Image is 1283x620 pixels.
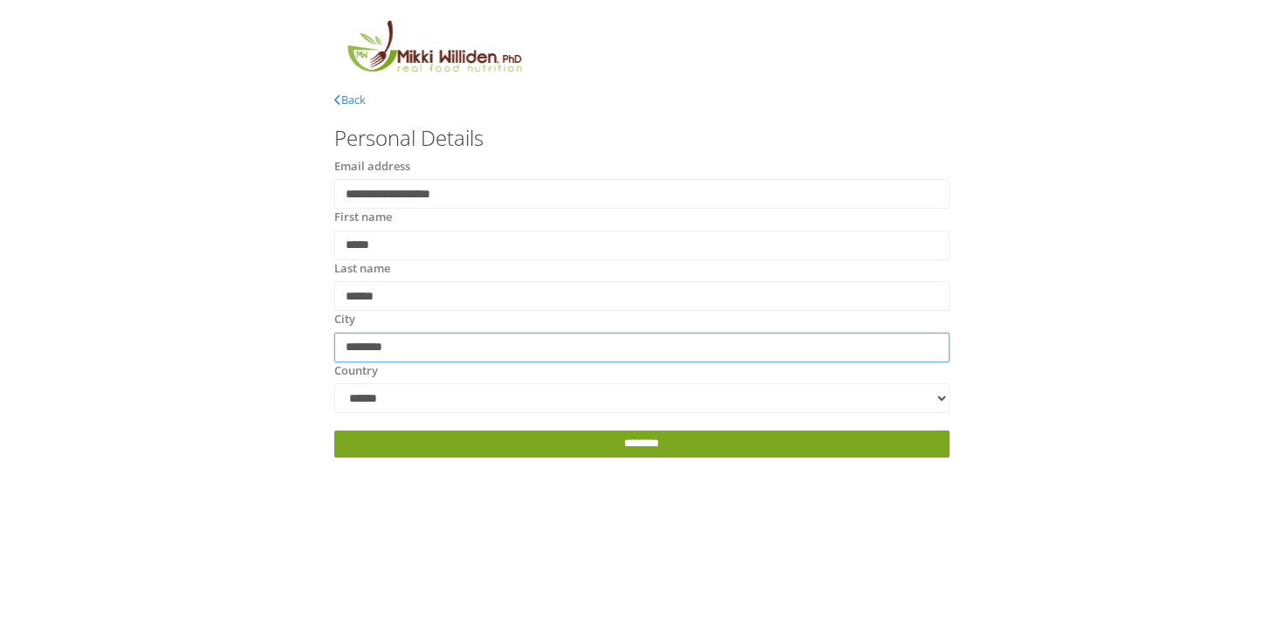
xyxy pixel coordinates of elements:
label: Email address [334,158,410,176]
img: MikkiLogoMain.png [334,17,533,83]
label: First name [334,209,392,226]
a: Back [334,92,366,107]
label: City [334,311,355,328]
label: Country [334,362,378,380]
label: Last name [334,260,390,278]
h3: Personal Details [334,127,950,149]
